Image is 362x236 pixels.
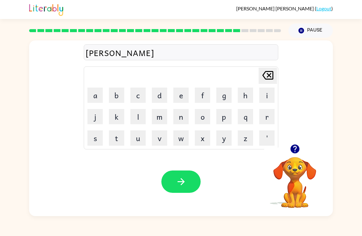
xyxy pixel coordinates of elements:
button: i [259,88,275,103]
button: p [216,109,232,124]
button: t [109,130,124,146]
span: [PERSON_NAME] [PERSON_NAME] [236,6,315,11]
button: h [238,88,253,103]
button: q [238,109,253,124]
button: j [87,109,103,124]
video: Your browser must support playing .mp4 files to use Literably. Please try using another browser. [264,148,325,209]
button: s [87,130,103,146]
button: u [130,130,146,146]
button: y [216,130,232,146]
img: Literably [29,2,63,16]
button: b [109,88,124,103]
button: n [173,109,189,124]
button: r [259,109,275,124]
button: o [195,109,210,124]
button: a [87,88,103,103]
button: f [195,88,210,103]
button: g [216,88,232,103]
button: k [109,109,124,124]
button: w [173,130,189,146]
div: [PERSON_NAME] [86,46,276,59]
button: Pause [288,24,333,38]
button: m [152,109,167,124]
button: z [238,130,253,146]
button: c [130,88,146,103]
div: ( ) [236,6,333,11]
button: e [173,88,189,103]
button: x [195,130,210,146]
a: Logout [316,6,331,11]
button: ' [259,130,275,146]
button: d [152,88,167,103]
button: v [152,130,167,146]
button: l [130,109,146,124]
